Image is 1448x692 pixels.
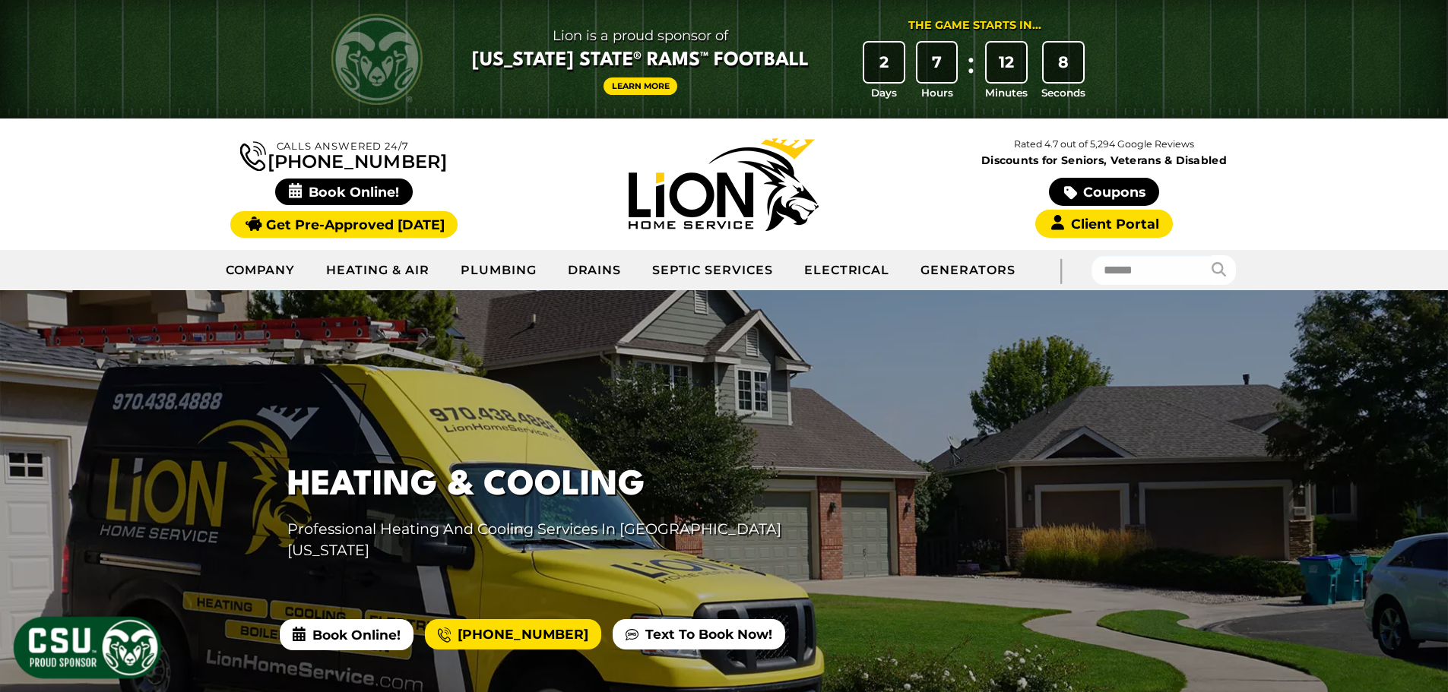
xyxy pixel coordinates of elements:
[963,43,978,101] div: :
[287,518,841,562] p: Professional Heating And Cooling Services In [GEOGRAPHIC_DATA][US_STATE]
[1035,210,1172,238] a: Client Portal
[472,24,809,48] span: Lion is a proud sponsor of
[331,14,423,105] img: CSU Rams logo
[604,77,678,95] a: Learn More
[985,85,1028,100] span: Minutes
[905,251,1031,289] a: Generators
[921,85,953,100] span: Hours
[864,43,904,82] div: 2
[789,251,906,289] a: Electrical
[280,619,413,649] span: Book Online!
[230,211,458,238] a: Get Pre-Approved [DATE]
[1044,43,1083,82] div: 8
[908,17,1041,34] div: The Game Starts in...
[637,251,788,289] a: Septic Services
[1031,250,1092,290] div: |
[553,251,638,289] a: Drains
[914,136,1294,153] p: Rated 4.7 out of 5,294 Google Reviews
[472,48,809,74] span: [US_STATE] State® Rams™ Football
[275,179,413,205] span: Book Online!
[11,615,163,681] img: CSU Sponsor Badge
[287,460,841,511] h1: Heating & Cooling
[917,43,957,82] div: 7
[1041,85,1085,100] span: Seconds
[240,138,447,171] a: [PHONE_NUMBER]
[613,619,785,649] a: Text To Book Now!
[211,251,312,289] a: Company
[1049,178,1158,206] a: Coupons
[917,155,1291,166] span: Discounts for Seniors, Veterans & Disabled
[445,251,553,289] a: Plumbing
[871,85,897,100] span: Days
[629,138,819,231] img: Lion Home Service
[425,619,601,649] a: [PHONE_NUMBER]
[987,43,1026,82] div: 12
[311,251,445,289] a: Heating & Air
